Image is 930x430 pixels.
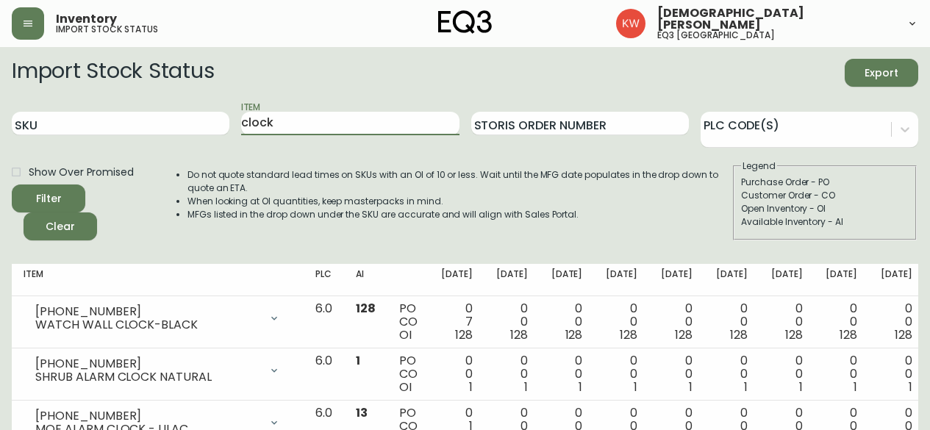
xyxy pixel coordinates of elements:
[657,7,895,31] span: [DEMOGRAPHIC_DATA][PERSON_NAME]
[356,300,376,317] span: 128
[826,354,857,394] div: 0 0
[741,215,909,229] div: Available Inventory - AI
[12,59,214,87] h2: Import Stock Status
[496,354,528,394] div: 0 0
[771,302,803,342] div: 0 0
[854,379,857,395] span: 1
[649,264,704,296] th: [DATE]
[689,379,693,395] span: 1
[551,302,583,342] div: 0 0
[594,264,649,296] th: [DATE]
[814,264,869,296] th: [DATE]
[741,176,909,189] div: Purchase Order - PO
[869,264,924,296] th: [DATE]
[741,202,909,215] div: Open Inventory - OI
[24,354,292,387] div: [PHONE_NUMBER]SHRUB ALARM CLOCK NATURAL
[455,326,473,343] span: 128
[35,357,260,370] div: [PHONE_NUMBER]
[704,264,759,296] th: [DATE]
[606,302,637,342] div: 0 0
[540,264,595,296] th: [DATE]
[741,189,909,202] div: Customer Order - CO
[730,326,748,343] span: 128
[510,326,528,343] span: 128
[524,379,528,395] span: 1
[12,184,85,212] button: Filter
[881,302,912,342] div: 0 0
[429,264,484,296] th: [DATE]
[304,296,344,348] td: 6.0
[496,302,528,342] div: 0 0
[356,352,360,369] span: 1
[840,326,857,343] span: 128
[771,354,803,394] div: 0 0
[344,264,387,296] th: AI
[356,404,368,421] span: 13
[661,354,693,394] div: 0 0
[24,212,97,240] button: Clear
[35,305,260,318] div: [PHONE_NUMBER]
[304,348,344,401] td: 6.0
[399,326,412,343] span: OI
[56,13,117,25] span: Inventory
[35,370,260,384] div: SHRUB ALARM CLOCK NATURAL
[565,326,583,343] span: 128
[744,379,748,395] span: 1
[881,354,912,394] div: 0 0
[12,264,304,296] th: Item
[845,59,918,87] button: Export
[35,218,85,236] span: Clear
[438,10,493,34] img: logo
[620,326,637,343] span: 128
[759,264,815,296] th: [DATE]
[187,208,732,221] li: MFGs listed in the drop down under the SKU are accurate and will align with Sales Portal.
[799,379,803,395] span: 1
[634,379,637,395] span: 1
[187,168,732,195] li: Do not quote standard lead times on SKUs with an OI of 10 or less. Wait until the MFG date popula...
[606,354,637,394] div: 0 0
[304,264,344,296] th: PLC
[399,379,412,395] span: OI
[36,190,62,208] div: Filter
[24,302,292,334] div: [PHONE_NUMBER]WATCH WALL CLOCK-BLACK
[469,379,473,395] span: 1
[661,302,693,342] div: 0 0
[716,354,748,394] div: 0 0
[909,379,912,395] span: 1
[35,409,260,423] div: [PHONE_NUMBER]
[785,326,803,343] span: 128
[579,379,582,395] span: 1
[826,302,857,342] div: 0 0
[399,354,418,394] div: PO CO
[616,9,645,38] img: f33162b67396b0982c40ce2a87247151
[856,64,906,82] span: Export
[484,264,540,296] th: [DATE]
[675,326,693,343] span: 128
[35,318,260,332] div: WATCH WALL CLOCK-BLACK
[29,165,134,180] span: Show Over Promised
[657,31,775,40] h5: eq3 [GEOGRAPHIC_DATA]
[441,302,473,342] div: 0 7
[187,195,732,208] li: When looking at OI quantities, keep masterpacks in mind.
[895,326,912,343] span: 128
[741,160,777,173] legend: Legend
[551,354,583,394] div: 0 0
[56,25,158,34] h5: import stock status
[399,302,418,342] div: PO CO
[441,354,473,394] div: 0 0
[716,302,748,342] div: 0 0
